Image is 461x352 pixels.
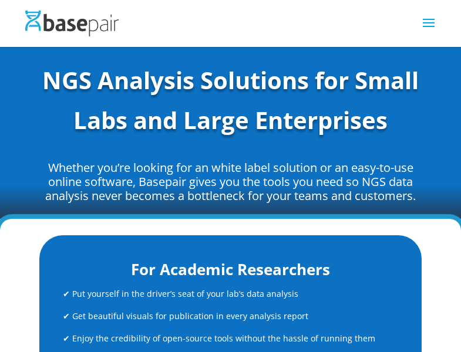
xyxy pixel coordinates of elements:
[39,161,422,202] p: Whether you’re looking for an white label solution or an easy-to-use online software, Basepair gi...
[63,331,398,346] p: ✔ Enjoy the credibility of open-source tools without the hassle of running them
[63,309,398,331] p: ✔ Get beautiful visuals for publication in every analysis report
[63,259,398,287] h2: For Academic Researchers
[39,63,422,103] h1: NGS Analysis Solutions for Small
[39,103,422,143] h1: Labs and Large Enterprises
[25,11,119,36] img: Basepair
[63,287,398,309] p: ✔ Put yourself in the driver’s seat of your lab’s data analysis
